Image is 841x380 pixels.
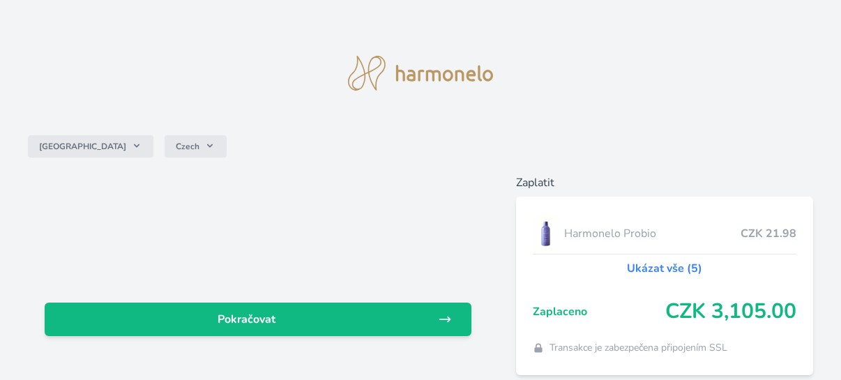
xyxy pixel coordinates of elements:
span: Pokračovat [56,311,438,328]
h6: Zaplatit [516,174,813,191]
span: CZK 3,105.00 [665,299,796,324]
span: Transakce je zabezpečena připojením SSL [550,341,727,355]
button: [GEOGRAPHIC_DATA] [28,135,153,158]
span: Czech [176,141,199,152]
a: Pokračovat [45,303,471,336]
img: CLEAN_PROBIO_se_stinem_x-lo.jpg [533,216,559,251]
button: Czech [165,135,227,158]
span: Harmonelo Probio [564,225,741,242]
span: Zaplaceno [533,303,665,320]
a: Ukázat vše (5) [627,260,702,277]
span: [GEOGRAPHIC_DATA] [39,141,126,152]
img: logo.svg [348,56,493,91]
span: CZK 21.98 [741,225,796,242]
